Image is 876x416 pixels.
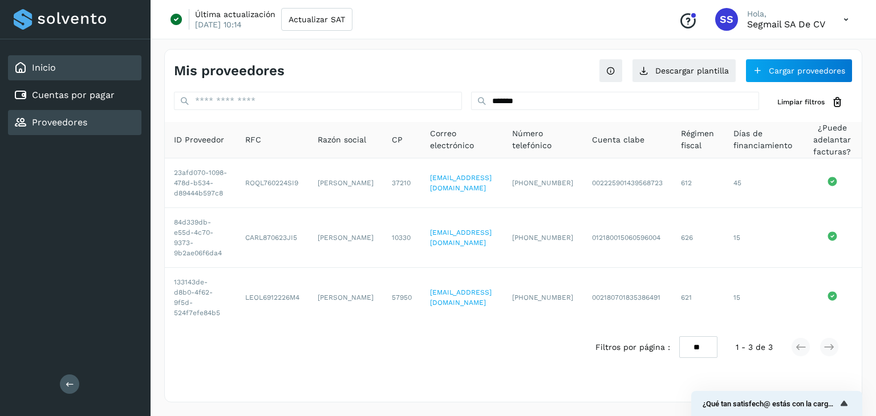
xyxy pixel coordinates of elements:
td: [PERSON_NAME] [309,208,383,268]
p: Hola, [747,9,825,19]
td: 621 [672,268,724,327]
span: Razón social [318,134,366,146]
span: RFC [245,134,261,146]
span: Cuenta clabe [592,134,644,146]
span: [PHONE_NUMBER] [512,234,573,242]
a: [EMAIL_ADDRESS][DOMAIN_NAME] [430,229,492,247]
span: Régimen fiscal [681,128,715,152]
td: 012180015060596004 [583,208,672,268]
a: [EMAIL_ADDRESS][DOMAIN_NAME] [430,174,492,192]
td: 57950 [383,268,421,327]
td: LEOL6912226M4 [236,268,309,327]
p: Segmail SA de CV [747,19,825,30]
td: 15 [724,208,802,268]
h4: Mis proveedores [174,63,285,79]
td: 37210 [383,158,421,208]
button: Descargar plantilla [632,59,736,83]
span: ID Proveedor [174,134,224,146]
button: Actualizar SAT [281,8,352,31]
div: Inicio [8,55,141,80]
span: [PHONE_NUMBER] [512,293,573,301]
a: Cuentas por pagar [32,89,115,100]
span: Filtros por página : [595,341,670,353]
button: Cargar proveedores [745,59,853,83]
td: [PERSON_NAME] [309,268,383,327]
p: [DATE] 10:14 [195,19,242,30]
span: ¿Puede adelantar facturas? [812,122,853,158]
td: 133143de-d8b0-4f62-9f5d-524f7efe84b5 [165,268,236,327]
td: ROQL760224SI9 [236,158,309,208]
td: 15 [724,268,802,327]
td: 612 [672,158,724,208]
button: Mostrar encuesta - ¿Qué tan satisfech@ estás con la carga de tus proveedores? [703,397,851,410]
span: 1 - 3 de 3 [736,341,773,353]
button: Limpiar filtros [768,92,853,113]
span: Actualizar SAT [289,15,345,23]
span: CP [392,134,403,146]
td: 626 [672,208,724,268]
a: Inicio [32,62,56,73]
td: 002180701835386491 [583,268,672,327]
span: Días de financiamiento [733,128,793,152]
td: 84d339db-e55d-4c70-9373-9b2ae06f6da4 [165,208,236,268]
span: [PHONE_NUMBER] [512,179,573,187]
td: 10330 [383,208,421,268]
p: Última actualización [195,9,275,19]
span: ¿Qué tan satisfech@ estás con la carga de tus proveedores? [703,399,837,408]
td: 002225901439568723 [583,158,672,208]
td: 23afd070-1098-478d-b534-d89444b597c8 [165,158,236,208]
span: Limpiar filtros [777,97,825,107]
span: Número telefónico [512,128,574,152]
td: 45 [724,158,802,208]
div: Cuentas por pagar [8,83,141,108]
a: Proveedores [32,117,87,128]
td: [PERSON_NAME] [309,158,383,208]
td: CARL870623JI5 [236,208,309,268]
a: [EMAIL_ADDRESS][DOMAIN_NAME] [430,288,492,307]
div: Proveedores [8,110,141,135]
span: Correo electrónico [430,128,494,152]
